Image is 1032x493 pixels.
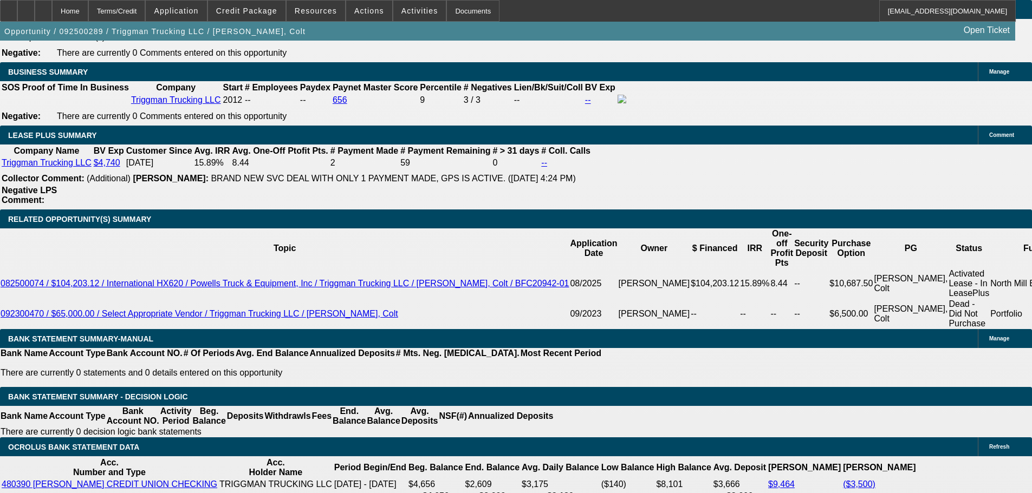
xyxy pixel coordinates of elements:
td: -- [794,299,829,329]
th: One-off Profit Pts [770,228,794,268]
span: LEASE PLUS SUMMARY [8,131,97,140]
td: 09/2023 [569,299,618,329]
b: BV Exp [94,146,124,155]
th: Bank Account NO. [106,348,183,359]
div: 3 / 3 [464,95,512,105]
span: Manage [989,336,1009,341]
td: [PERSON_NAME] [618,268,691,299]
button: Activities [393,1,446,21]
b: Collector Comment: [2,174,85,183]
th: [PERSON_NAME] [768,457,841,478]
td: [PERSON_NAME] [618,299,691,329]
b: Avg. One-Off Ptofit Pts. [232,146,328,155]
td: 0 [492,157,540,168]
th: Application Date [569,228,618,268]
th: Acc. Holder Name [219,457,333,478]
span: RELATED OPPORTUNITY(S) SUMMARY [8,215,151,224]
td: 8.44 [770,268,794,299]
td: -- [300,94,331,106]
th: Avg. Daily Balance [521,457,600,478]
th: Security Deposit [794,228,829,268]
b: # > 31 days [492,146,539,155]
td: 15.89% [739,268,770,299]
td: [DATE] [126,157,193,168]
th: # Of Periods [183,348,235,359]
a: $9,464 [768,479,795,489]
button: Resources [287,1,345,21]
th: Acc. Number and Type [1,457,218,478]
span: There are currently 0 Comments entered on this opportunity [57,111,287,121]
td: -- [739,299,770,329]
b: BV Exp [585,83,615,92]
span: Actions [354,6,384,15]
b: Negative: [2,111,41,121]
b: Company Name [14,146,79,155]
b: Company [156,83,196,92]
td: ($140) [601,479,655,490]
th: Owner [618,228,691,268]
td: $104,203.12 [690,268,739,299]
a: -- [585,95,591,104]
td: 2012 [223,94,243,106]
th: Status [948,228,990,268]
b: Negative LPS Comment: [2,186,57,205]
th: High Balance [655,457,711,478]
span: (Additional) [87,174,131,183]
th: Withdrawls [264,406,311,426]
th: Proof of Time In Business [22,82,129,93]
td: 15.89% [194,157,231,168]
th: Period Begin/End [334,457,407,478]
td: TRIGGMAN TRUCKING LLC [219,479,333,490]
th: Activity Period [160,406,192,426]
th: NSF(#) [438,406,468,426]
b: # Employees [245,83,298,92]
span: -- [245,95,251,104]
a: Open Ticket [959,21,1014,40]
td: $8,101 [655,479,711,490]
th: Beg. Balance [408,457,463,478]
span: Opportunity / 092500289 / Triggman Trucking LLC / [PERSON_NAME], Colt [4,27,306,36]
button: Actions [346,1,392,21]
td: $2,609 [465,479,520,490]
button: Application [146,1,206,21]
span: Bank Statement Summary - Decision Logic [8,392,188,401]
th: Avg. Balance [366,406,400,426]
img: facebook-icon.png [618,95,626,103]
a: 480390 [PERSON_NAME] CREDIT UNION CHECKING [2,479,217,489]
button: Credit Package [208,1,285,21]
th: Account Type [48,406,106,426]
a: Triggman Trucking LLC [131,95,221,104]
td: $6,500.00 [829,299,873,329]
td: -- [794,268,829,299]
span: There are currently 0 Comments entered on this opportunity [57,48,287,57]
span: Activities [401,6,438,15]
span: BUSINESS SUMMARY [8,68,88,76]
th: Low Balance [601,457,655,478]
th: End. Balance [465,457,520,478]
td: 08/2025 [569,268,618,299]
b: # Payment Remaining [400,146,490,155]
b: Start [223,83,243,92]
td: -- [770,299,794,329]
th: Most Recent Period [520,348,602,359]
span: Application [154,6,198,15]
th: Deposits [226,406,264,426]
a: 092300470 / $65,000.00 / Select Appropriate Vendor / Triggman Trucking LLC / [PERSON_NAME], Colt [1,309,398,318]
td: Activated Lease - In LeasePlus [948,268,990,299]
td: [PERSON_NAME], Colt [873,268,948,299]
b: Percentile [420,83,461,92]
th: Bank Account NO. [106,406,160,426]
b: [PERSON_NAME]: [133,174,209,183]
a: Triggman Trucking LLC [2,158,92,167]
div: 9 [420,95,461,105]
td: [PERSON_NAME], Colt [873,299,948,329]
span: BANK STATEMENT SUMMARY-MANUAL [8,334,153,343]
a: 082500074 / $104,203.12 / International HX620 / Powells Truck & Equipment, Inc / Triggman Truckin... [1,279,569,288]
th: $ Financed [690,228,739,268]
td: 59 [400,157,491,168]
td: $10,687.50 [829,268,873,299]
th: Avg. End Balance [235,348,309,359]
b: Lien/Bk/Suit/Coll [514,83,583,92]
p: There are currently 0 statements and 0 details entered on this opportunity [1,368,601,378]
b: # Negatives [464,83,512,92]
